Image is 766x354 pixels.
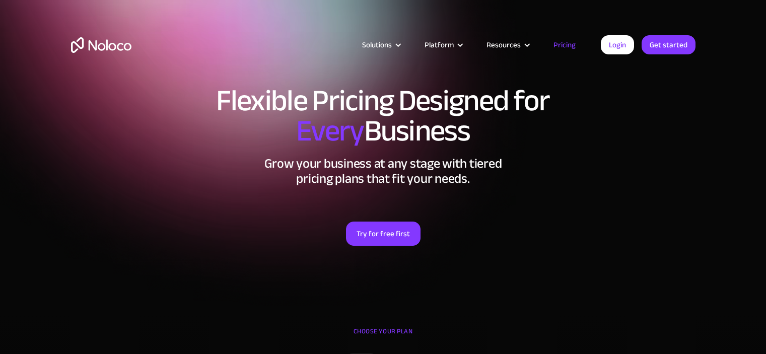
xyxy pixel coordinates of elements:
[71,37,131,53] a: home
[71,324,695,349] div: CHOOSE YOUR PLAN
[412,38,474,51] div: Platform
[486,38,521,51] div: Resources
[541,38,588,51] a: Pricing
[71,156,695,186] h2: Grow your business at any stage with tiered pricing plans that fit your needs.
[296,103,364,159] span: Every
[601,35,634,54] a: Login
[350,38,412,51] div: Solutions
[642,35,695,54] a: Get started
[346,222,421,246] a: Try for free first
[425,38,454,51] div: Platform
[362,38,392,51] div: Solutions
[474,38,541,51] div: Resources
[71,86,695,146] h1: Flexible Pricing Designed for Business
